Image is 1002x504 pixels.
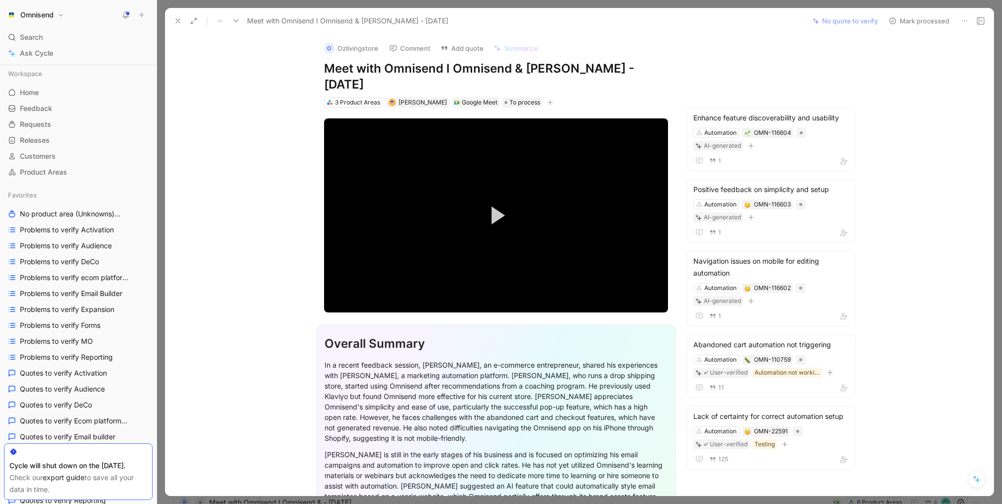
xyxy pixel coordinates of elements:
[718,158,721,164] span: 1
[20,304,114,314] span: Problems to verify Expansion
[704,212,741,222] div: AI-generated
[4,165,153,180] a: Product Areas
[436,41,488,55] button: Add quote
[4,85,153,100] a: Home
[129,417,145,425] span: Other
[4,101,153,116] a: Feedback
[4,429,153,444] a: Quotes to verify Email builder
[325,335,668,353] div: Overall Summary
[704,426,737,436] div: Automation
[385,41,435,55] button: Comment
[320,41,383,56] button: OOzlivingstore
[20,432,115,442] span: Quotes to verify Email builder
[324,61,668,93] h1: Meet with Omnisend I Omnisend & [PERSON_NAME] - [DATE]
[325,360,668,443] div: In a recent feedback session, [PERSON_NAME], an e-commerce entrepreneur, shared his experiences w...
[4,206,153,221] a: No product area (Unknowns)Other
[20,209,128,219] span: No product area (Unknowns)
[502,98,542,107] div: To process
[20,47,53,59] span: Ask Cycle
[4,133,153,148] a: Releases
[754,368,820,378] div: Automation not working
[693,184,849,196] div: Positive feedback on simplicity and setup
[20,135,50,145] span: Releases
[247,15,448,27] span: Meet with Omnisend I Omnisend & [PERSON_NAME] - [DATE]
[462,98,498,107] div: Google Meet
[325,449,668,502] div: [PERSON_NAME] is still in the early stages of his business and is focused on optimizing his email...
[474,193,518,238] button: Play Video
[4,30,153,45] div: Search
[20,368,107,378] span: Quotes to verify Activation
[6,10,16,20] img: Omnisend
[4,149,153,164] a: Customers
[4,46,153,61] a: Ask Cycle
[745,202,751,208] img: 🤔
[693,112,849,124] div: Enhance feature discoverability and usability
[718,229,721,235] span: 1
[9,472,147,496] div: Check our to save all your data in time.
[808,14,882,28] button: No quote to verify
[324,118,668,312] div: Video Player
[718,385,724,391] span: 11
[509,98,540,107] span: To process
[745,429,751,435] img: 🤔
[744,129,751,136] button: 🌱
[4,270,153,285] a: Problems to verify ecom platforms
[707,454,730,465] button: 125
[4,318,153,333] a: Problems to verify Forms
[4,334,153,349] a: Problems to verify MO
[754,200,791,209] div: OMN-116603
[707,227,723,238] button: 1
[489,41,543,55] button: Summarize
[745,357,751,363] img: 🐛
[754,355,791,365] div: OMN-110759
[754,426,788,436] div: OMN-22591
[4,66,153,81] div: Workspace
[718,313,721,319] span: 1
[20,225,114,235] span: Problems to verify Activation
[754,128,791,138] div: OMN-116604
[707,382,726,393] button: 11
[20,241,112,251] span: Problems to verify Audience
[693,339,849,351] div: Abandoned cart automation not triggering
[20,119,51,129] span: Requests
[754,283,791,293] div: OMN-116602
[704,296,741,306] div: AI-generated
[4,117,153,132] a: Requests
[744,428,751,435] div: 🤔
[9,460,147,472] div: Cycle will shut down on the [DATE].
[4,238,153,253] a: Problems to verify Audience
[4,366,153,381] a: Quotes to verify Activation
[704,355,737,365] div: Automation
[4,188,153,202] div: Favorites
[718,456,728,462] span: 125
[20,31,43,43] span: Search
[4,254,153,269] a: Problems to verify DeCo
[20,352,113,362] span: Problems to verify Reporting
[884,14,954,28] button: Mark processed
[390,100,395,105] img: avatar
[20,273,130,283] span: Problems to verify ecom platforms
[745,130,751,136] img: 🌱
[20,103,52,113] span: Feedback
[693,410,849,422] div: Lack of certainty for correct automation setup
[20,320,100,330] span: Problems to verify Forms
[20,336,93,346] span: Problems to verify MO
[710,439,748,449] div: User-verified
[744,285,751,292] button: 🤔
[504,44,538,53] span: Summarize
[4,8,67,22] button: OmnisendOmnisend
[399,99,447,106] span: [PERSON_NAME]
[707,155,723,166] button: 1
[4,398,153,412] a: Quotes to verify DeCo
[754,439,775,449] div: Testing
[325,43,334,53] div: O
[43,473,84,482] a: export guide
[20,167,67,177] span: Product Areas
[744,201,751,208] button: 🤔
[8,69,42,79] span: Workspace
[20,257,99,267] span: Problems to verify DeCo
[4,350,153,365] a: Problems to verify Reporting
